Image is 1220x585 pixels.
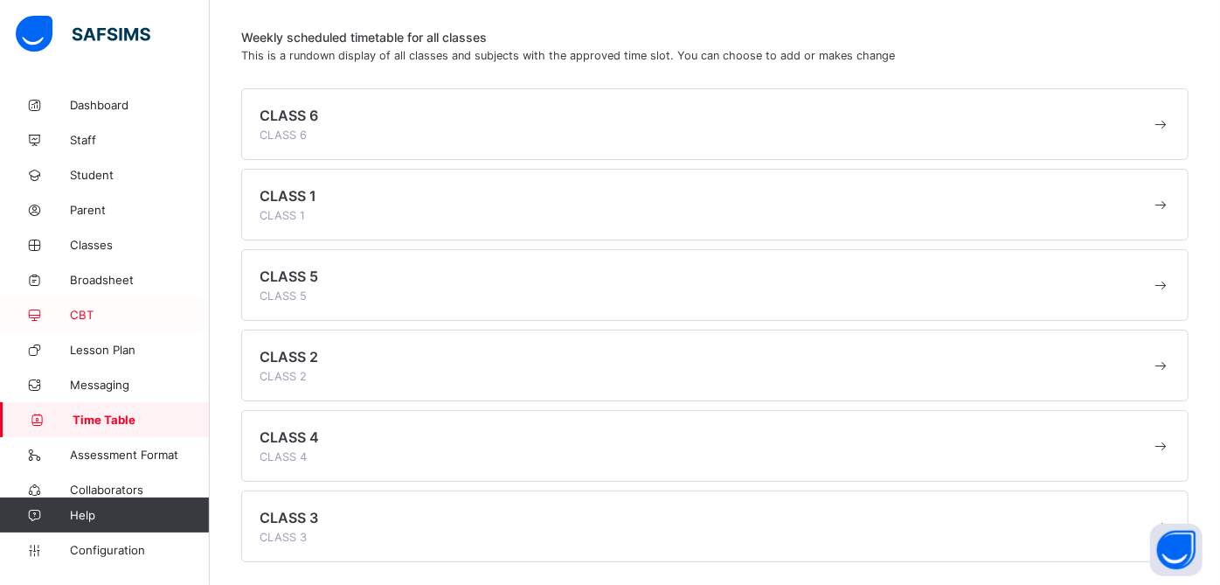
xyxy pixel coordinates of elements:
[241,30,1180,45] span: Weekly scheduled timetable for all classes
[260,531,307,544] span: CLASS 3
[260,450,307,463] span: CLASS 4
[260,107,318,124] span: CLASS 6
[260,129,307,142] span: CLASS 6
[260,209,305,222] span: CLASS 1
[70,448,210,462] span: Assessment Format
[70,203,210,217] span: Parent
[70,378,210,392] span: Messaging
[260,289,307,303] span: CLASS 5
[16,16,150,52] img: safsims
[73,413,210,427] span: Time Table
[241,49,895,62] span: This is a rundown display of all classes and subjects with the approved time slot. You can choose...
[70,343,210,357] span: Lesson Plan
[260,509,318,526] span: CLASS 3
[1150,524,1203,576] button: Open asap
[260,187,316,205] span: CLASS 1
[70,543,209,557] span: Configuration
[70,98,210,112] span: Dashboard
[70,238,210,252] span: Classes
[70,308,210,322] span: CBT
[260,268,318,285] span: CLASS 5
[260,428,319,446] span: CLASS 4
[70,483,210,497] span: Collaborators
[70,508,209,522] span: Help
[70,273,210,287] span: Broadsheet
[70,168,210,182] span: Student
[260,370,307,383] span: CLASS 2
[260,348,318,366] span: CLASS 2
[70,133,210,147] span: Staff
